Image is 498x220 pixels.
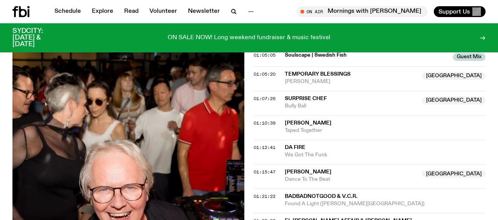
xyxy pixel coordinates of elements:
[285,200,486,208] span: Found A Light ([PERSON_NAME][GEOGRAPHIC_DATA])
[285,151,486,159] span: We Got The Funk
[183,6,224,17] a: Newsletter
[254,52,275,58] span: 01:05:05
[168,35,330,42] p: ON SALE NOW! Long weekend fundraiser & music festival
[285,120,331,126] span: [PERSON_NAME]
[254,193,275,199] span: 01:21:22
[422,72,486,80] span: [GEOGRAPHIC_DATA]
[285,96,327,101] span: Surprise Chef
[285,169,331,175] span: [PERSON_NAME]
[434,6,486,17] button: Support Us
[254,169,275,175] span: 01:15:47
[12,28,62,48] h3: SYDCITY: [DATE] & [DATE]
[438,8,470,15] span: Support Us
[285,102,417,110] span: Bully Ball
[50,6,86,17] a: Schedule
[254,146,275,150] button: 01:12:41
[254,97,275,101] button: 01:07:26
[285,52,448,59] span: Soulscape | Swedish Fish
[119,6,143,17] a: Read
[254,120,275,126] span: 01:10:39
[254,144,275,151] span: 01:12:41
[285,127,486,134] span: Taped Together
[254,170,275,174] button: 01:15:47
[285,145,305,150] span: Da Fire
[296,6,428,17] button: On AirMornings with [PERSON_NAME]
[254,121,275,125] button: 01:10:39
[254,71,275,77] span: 01:05:20
[422,170,486,178] span: [GEOGRAPHIC_DATA]
[422,97,486,104] span: [GEOGRAPHIC_DATA]
[285,71,351,77] span: Temporary Blessings
[285,78,417,85] span: [PERSON_NAME]
[453,53,486,61] span: Guest Mix
[87,6,118,17] a: Explore
[145,6,182,17] a: Volunteer
[254,95,275,102] span: 01:07:26
[285,194,358,199] span: BADBADNOTGOOD & V.C.R.
[254,194,275,199] button: 01:21:22
[254,72,275,76] button: 01:05:20
[254,53,275,57] button: 01:05:05
[285,176,417,183] span: Dance To The Beat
